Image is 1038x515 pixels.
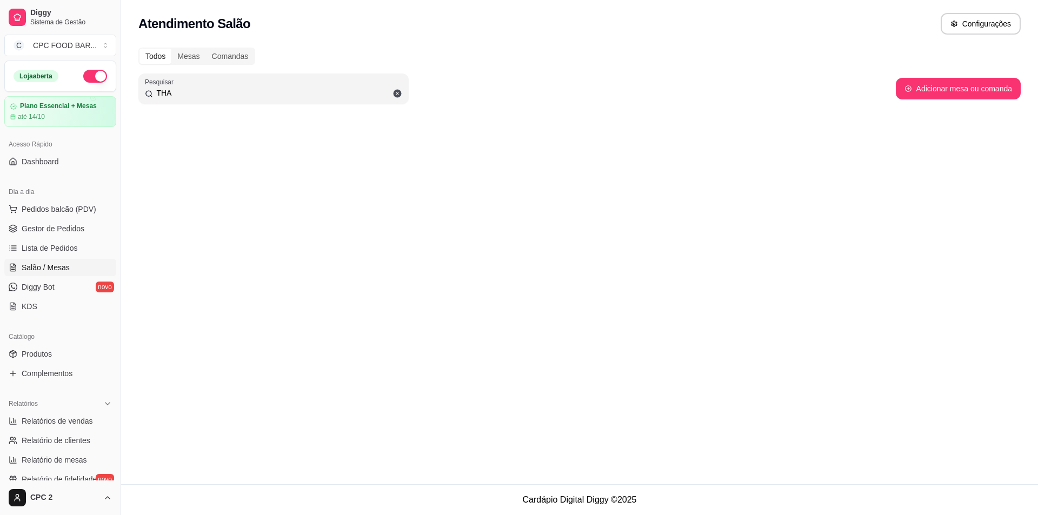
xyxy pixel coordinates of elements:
[22,474,97,485] span: Relatório de fidelidade
[4,239,116,257] a: Lista de Pedidos
[22,301,37,312] span: KDS
[121,484,1038,515] footer: Cardápio Digital Diggy © 2025
[22,416,93,426] span: Relatórios de vendas
[22,454,87,465] span: Relatório de mesas
[20,102,97,110] article: Plano Essencial + Mesas
[18,112,45,121] article: até 14/10
[4,259,116,276] a: Salão / Mesas
[4,328,116,345] div: Catálogo
[171,49,205,64] div: Mesas
[14,40,24,51] span: C
[22,435,90,446] span: Relatório de clientes
[206,49,255,64] div: Comandas
[4,136,116,153] div: Acesso Rápido
[30,8,112,18] span: Diggy
[4,200,116,218] button: Pedidos balcão (PDV)
[138,15,250,32] h2: Atendimento Salão
[145,77,177,86] label: Pesquisar
[22,282,55,292] span: Diggy Bot
[896,78,1021,99] button: Adicionar mesa ou comanda
[22,349,52,359] span: Produtos
[4,412,116,430] a: Relatórios de vendas
[4,183,116,200] div: Dia a dia
[4,432,116,449] a: Relatório de clientes
[153,88,402,98] input: Pesquisar
[4,35,116,56] button: Select a team
[22,156,59,167] span: Dashboard
[9,399,38,408] span: Relatórios
[941,13,1021,35] button: Configurações
[4,153,116,170] a: Dashboard
[22,243,78,253] span: Lista de Pedidos
[4,471,116,488] a: Relatório de fidelidadenovo
[83,70,107,83] button: Alterar Status
[33,40,97,51] div: CPC FOOD BAR ...
[4,485,116,511] button: CPC 2
[4,451,116,469] a: Relatório de mesas
[22,368,72,379] span: Complementos
[22,204,96,215] span: Pedidos balcão (PDV)
[4,220,116,237] a: Gestor de Pedidos
[139,49,171,64] div: Todos
[14,70,58,82] div: Loja aberta
[22,262,70,273] span: Salão / Mesas
[4,278,116,296] a: Diggy Botnovo
[4,96,116,127] a: Plano Essencial + Mesasaté 14/10
[4,4,116,30] a: DiggySistema de Gestão
[22,223,84,234] span: Gestor de Pedidos
[4,298,116,315] a: KDS
[4,345,116,363] a: Produtos
[30,18,112,26] span: Sistema de Gestão
[4,365,116,382] a: Complementos
[30,493,99,503] span: CPC 2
